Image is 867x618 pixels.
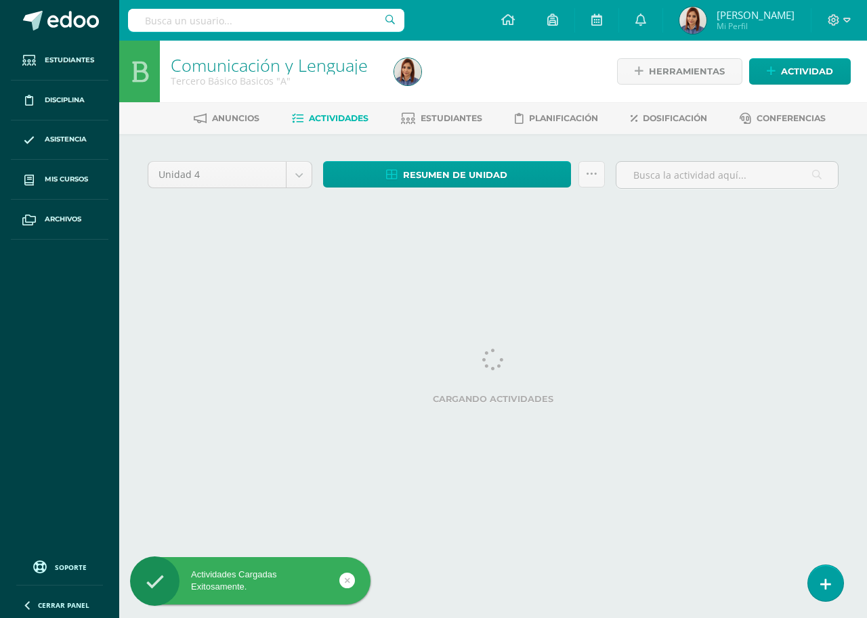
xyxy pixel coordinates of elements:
div: Actividades Cargadas Exitosamente. [130,569,371,593]
img: d0f26e503699a9c74c6a7edf9e2c6eeb.png [394,58,421,85]
span: [PERSON_NAME] [717,8,795,22]
a: Estudiantes [11,41,108,81]
span: Cerrar panel [38,600,89,610]
a: Archivos [11,200,108,240]
span: Anuncios [212,113,259,123]
span: Planificación [529,113,598,123]
span: Estudiantes [421,113,482,123]
a: Herramientas [617,58,742,85]
div: Tercero Básico Basicos 'A' [171,74,378,87]
img: d0f26e503699a9c74c6a7edf9e2c6eeb.png [679,7,706,34]
span: Estudiantes [45,55,94,66]
a: Unidad 4 [148,162,312,187]
a: Comunicación y Lenguaje [171,53,368,76]
span: Archivos [45,214,81,225]
label: Cargando actividades [148,394,839,404]
span: Actividad [781,59,833,84]
a: Resumen de unidad [323,161,571,187]
span: Disciplina [45,95,85,106]
a: Actividad [749,58,851,85]
span: Actividades [309,113,368,123]
h1: Comunicación y Lenguaje [171,56,378,74]
a: Anuncios [194,108,259,129]
input: Busca un usuario... [128,9,404,32]
span: Herramientas [649,59,725,84]
a: Planificación [515,108,598,129]
a: Dosificación [631,108,707,129]
a: Actividades [292,108,368,129]
a: Conferencias [740,108,826,129]
span: Unidad 4 [158,162,276,187]
span: Soporte [55,562,87,572]
span: Mi Perfil [717,20,795,32]
input: Busca la actividad aquí... [616,162,838,188]
a: Estudiantes [401,108,482,129]
span: Asistencia [45,134,87,145]
span: Resumen de unidad [403,162,507,187]
a: Soporte [16,557,103,575]
span: Conferencias [757,113,826,123]
a: Asistencia [11,120,108,160]
span: Mis cursos [45,174,88,185]
span: Dosificación [643,113,707,123]
a: Mis cursos [11,160,108,200]
a: Disciplina [11,81,108,120]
